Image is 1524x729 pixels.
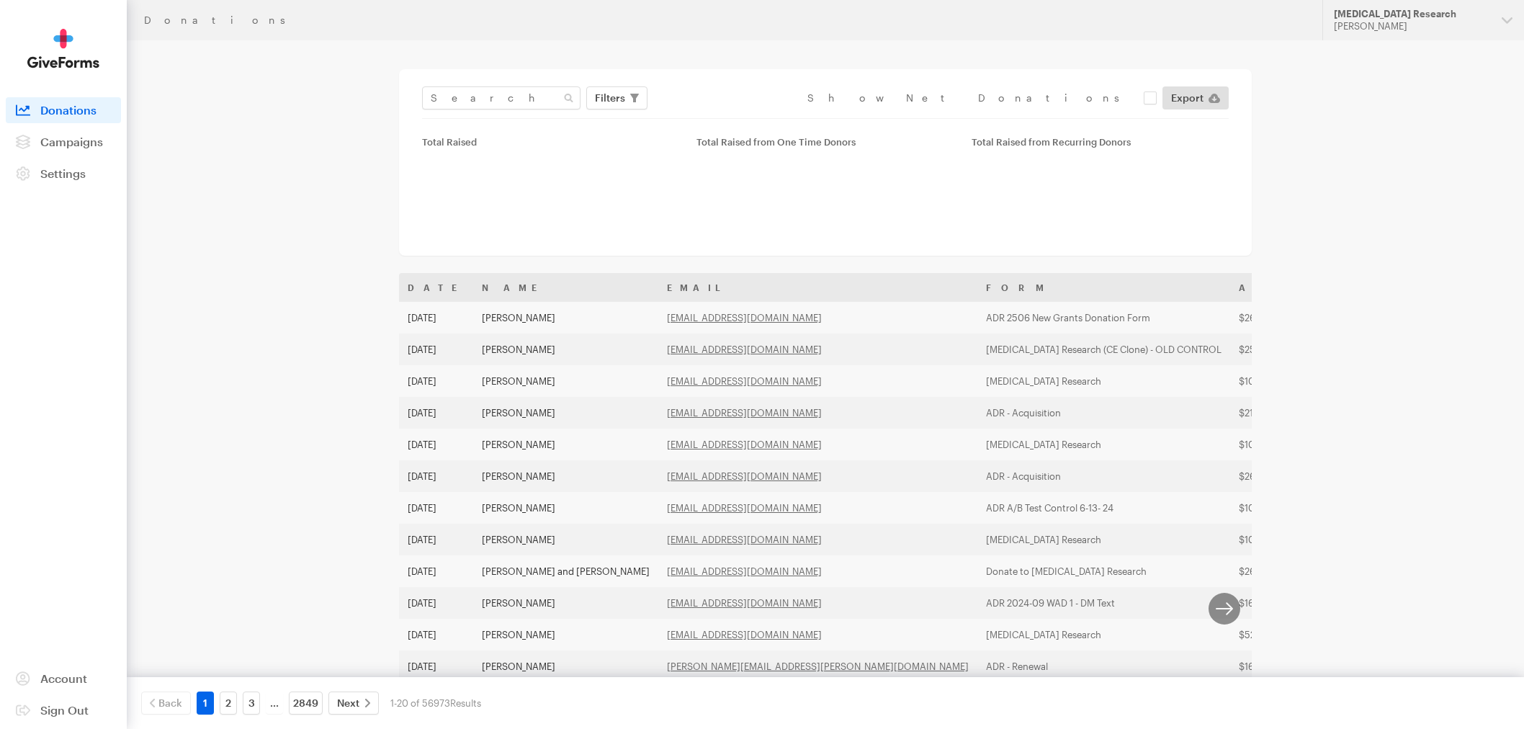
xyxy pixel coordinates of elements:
[977,397,1230,429] td: ADR - Acquisition
[667,470,822,482] a: [EMAIL_ADDRESS][DOMAIN_NAME]
[473,334,658,365] td: [PERSON_NAME]
[6,161,121,187] a: Settings
[667,629,822,640] a: [EMAIL_ADDRESS][DOMAIN_NAME]
[40,671,87,685] span: Account
[1230,397,1347,429] td: $21.32
[473,365,658,397] td: [PERSON_NAME]
[977,365,1230,397] td: [MEDICAL_DATA] Research
[977,460,1230,492] td: ADR - Acquisition
[399,397,473,429] td: [DATE]
[473,429,658,460] td: [PERSON_NAME]
[1230,365,1347,397] td: $100.00
[220,692,237,715] a: 2
[977,650,1230,682] td: ADR - Renewal
[473,492,658,524] td: [PERSON_NAME]
[473,460,658,492] td: [PERSON_NAME]
[6,666,121,692] a: Account
[473,619,658,650] td: [PERSON_NAME]
[243,692,260,715] a: 3
[6,129,121,155] a: Campaigns
[1334,8,1490,20] div: [MEDICAL_DATA] Research
[586,86,647,109] button: Filters
[337,694,359,712] span: Next
[977,429,1230,460] td: [MEDICAL_DATA] Research
[667,375,822,387] a: [EMAIL_ADDRESS][DOMAIN_NAME]
[696,136,954,148] div: Total Raised from One Time Donors
[399,302,473,334] td: [DATE]
[399,365,473,397] td: [DATE]
[399,460,473,492] td: [DATE]
[1230,492,1347,524] td: $100.00
[977,587,1230,619] td: ADR 2024-09 WAD 1 - DM Text
[977,273,1230,302] th: Form
[667,407,822,419] a: [EMAIL_ADDRESS][DOMAIN_NAME]
[390,692,481,715] div: 1-20 of 56973
[40,166,86,180] span: Settings
[1230,429,1347,460] td: $105.36
[328,692,379,715] a: Next
[399,429,473,460] td: [DATE]
[473,302,658,334] td: [PERSON_NAME]
[977,334,1230,365] td: [MEDICAL_DATA] Research (CE Clone) - OLD CONTROL
[422,136,679,148] div: Total Raised
[977,555,1230,587] td: Donate to [MEDICAL_DATA] Research
[667,661,969,672] a: [PERSON_NAME][EMAIL_ADDRESS][PERSON_NAME][DOMAIN_NAME]
[1230,650,1347,682] td: $16.07
[399,619,473,650] td: [DATE]
[473,650,658,682] td: [PERSON_NAME]
[1230,460,1347,492] td: $26.58
[1334,20,1490,32] div: [PERSON_NAME]
[399,524,473,555] td: [DATE]
[289,692,323,715] a: 2849
[399,587,473,619] td: [DATE]
[667,534,822,545] a: [EMAIL_ADDRESS][DOMAIN_NAME]
[1230,587,1347,619] td: $16.07
[667,344,822,355] a: [EMAIL_ADDRESS][DOMAIN_NAME]
[972,136,1229,148] div: Total Raised from Recurring Donors
[1230,302,1347,334] td: $26.58
[977,524,1230,555] td: [MEDICAL_DATA] Research
[667,439,822,450] a: [EMAIL_ADDRESS][DOMAIN_NAME]
[1230,334,1347,365] td: $25.00
[40,135,103,148] span: Campaigns
[473,524,658,555] td: [PERSON_NAME]
[473,397,658,429] td: [PERSON_NAME]
[1162,86,1229,109] a: Export
[1171,89,1203,107] span: Export
[1230,524,1347,555] td: $100.00
[977,302,1230,334] td: ADR 2506 New Grants Donation Form
[667,312,822,323] a: [EMAIL_ADDRESS][DOMAIN_NAME]
[977,492,1230,524] td: ADR A/B Test Control 6-13- 24
[1230,619,1347,650] td: $52.84
[422,86,581,109] input: Search Name & Email
[473,273,658,302] th: Name
[40,103,97,117] span: Donations
[658,273,977,302] th: Email
[450,697,481,709] span: Results
[595,89,625,107] span: Filters
[399,273,473,302] th: Date
[977,619,1230,650] td: [MEDICAL_DATA] Research
[399,334,473,365] td: [DATE]
[667,565,822,577] a: [EMAIL_ADDRESS][DOMAIN_NAME]
[1230,555,1347,587] td: $262.92
[399,650,473,682] td: [DATE]
[667,597,822,609] a: [EMAIL_ADDRESS][DOMAIN_NAME]
[399,492,473,524] td: [DATE]
[473,555,658,587] td: [PERSON_NAME] and [PERSON_NAME]
[1230,273,1347,302] th: Amount
[6,697,121,723] a: Sign Out
[6,97,121,123] a: Donations
[667,502,822,514] a: [EMAIL_ADDRESS][DOMAIN_NAME]
[40,703,89,717] span: Sign Out
[473,587,658,619] td: [PERSON_NAME]
[27,29,99,68] img: GiveForms
[399,555,473,587] td: [DATE]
